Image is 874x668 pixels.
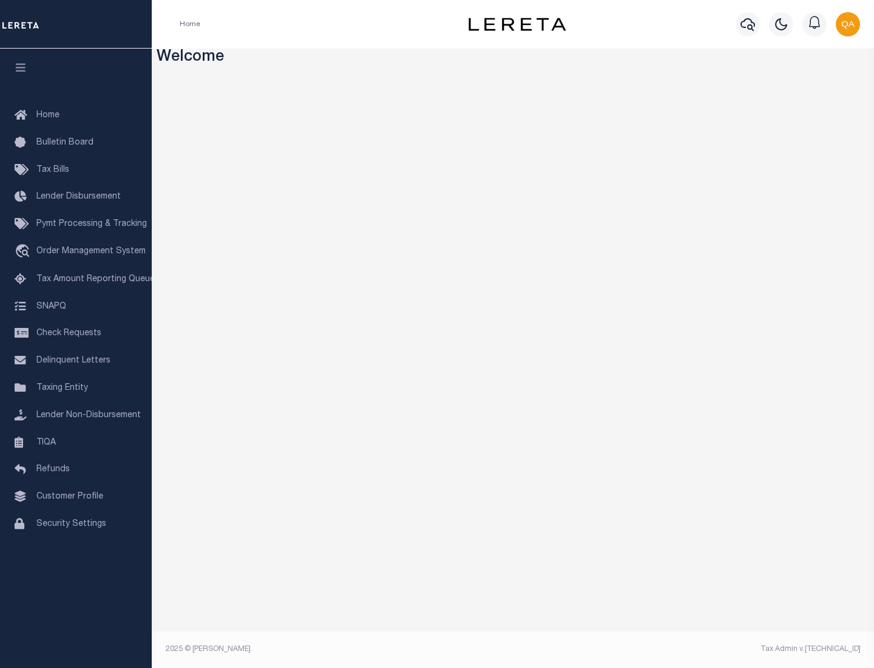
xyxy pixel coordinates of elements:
span: SNAPQ [36,302,66,310]
span: Check Requests [36,329,101,338]
span: Order Management System [36,247,146,256]
li: Home [180,19,200,30]
h3: Welcome [157,49,870,67]
span: Pymt Processing & Tracking [36,220,147,228]
span: Home [36,111,59,120]
img: svg+xml;base64,PHN2ZyB4bWxucz0iaHR0cDovL3d3dy53My5vcmcvMjAwMC9zdmciIHBvaW50ZXItZXZlbnRzPSJub25lIi... [836,12,860,36]
span: Refunds [36,465,70,474]
span: Customer Profile [36,492,103,501]
span: Tax Bills [36,166,69,174]
div: 2025 © [PERSON_NAME]. [157,644,513,655]
div: Tax Admin v.[TECHNICAL_ID] [522,644,861,655]
span: TIQA [36,438,56,446]
span: Taxing Entity [36,384,88,392]
span: Lender Disbursement [36,193,121,201]
span: Delinquent Letters [36,356,110,365]
span: Bulletin Board [36,138,93,147]
span: Security Settings [36,520,106,528]
i: travel_explore [15,244,34,260]
span: Tax Amount Reporting Queue [36,275,155,284]
img: logo-dark.svg [469,18,566,31]
span: Lender Non-Disbursement [36,411,141,420]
